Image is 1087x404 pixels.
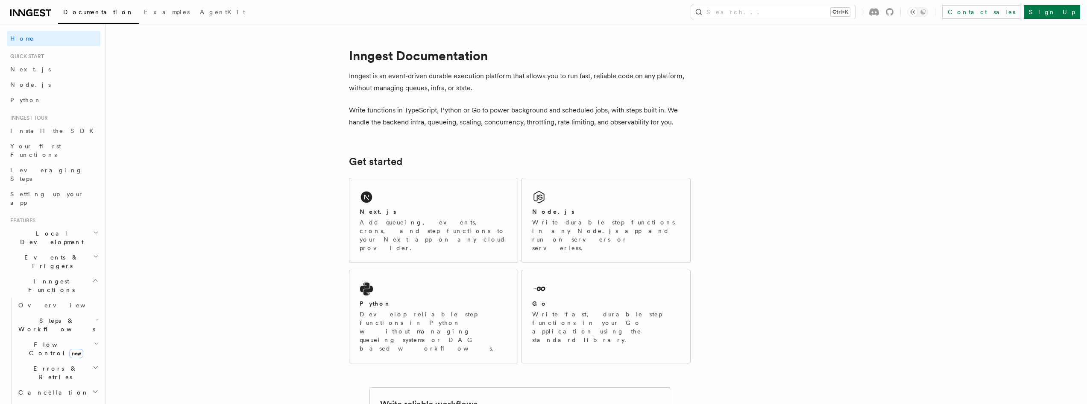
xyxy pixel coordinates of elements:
[691,5,855,19] button: Search...Ctrl+K
[58,3,139,24] a: Documentation
[69,349,83,358] span: new
[15,313,100,337] button: Steps & Workflows
[532,218,680,252] p: Write durable step functions in any Node.js app and run on servers or serverless.
[522,178,691,263] a: Node.jsWrite durable step functions in any Node.js app and run on servers or serverless.
[7,226,100,250] button: Local Development
[10,66,51,73] span: Next.js
[360,310,507,353] p: Develop reliable step functions in Python without managing queueing systems or DAG based workflows.
[10,167,82,182] span: Leveraging Steps
[942,5,1020,19] a: Contact sales
[15,361,100,385] button: Errors & Retries
[7,123,100,139] a: Install the SDK
[349,48,691,63] h1: Inngest Documentation
[63,9,134,15] span: Documentation
[10,143,61,158] span: Your first Functions
[908,7,928,17] button: Toggle dark mode
[349,104,691,128] p: Write functions in TypeScript, Python or Go to power background and scheduled jobs, with steps bu...
[349,178,518,263] a: Next.jsAdd queueing, events, crons, and step functions to your Next app on any cloud provider.
[349,270,518,363] a: PythonDevelop reliable step functions in Python without managing queueing systems or DAG based wo...
[360,207,396,216] h2: Next.js
[15,385,100,400] button: Cancellation
[7,162,100,186] a: Leveraging Steps
[200,9,245,15] span: AgentKit
[532,310,680,344] p: Write fast, durable step functions in your Go application using the standard library.
[1024,5,1080,19] a: Sign Up
[10,34,34,43] span: Home
[7,62,100,77] a: Next.js
[15,298,100,313] a: Overview
[15,340,94,357] span: Flow Control
[360,218,507,252] p: Add queueing, events, crons, and step functions to your Next app on any cloud provider.
[15,388,89,397] span: Cancellation
[7,31,100,46] a: Home
[831,8,850,16] kbd: Ctrl+K
[522,270,691,363] a: GoWrite fast, durable step functions in your Go application using the standard library.
[532,207,574,216] h2: Node.js
[15,316,95,333] span: Steps & Workflows
[10,127,99,134] span: Install the SDK
[7,115,48,121] span: Inngest tour
[7,53,44,60] span: Quick start
[349,156,402,168] a: Get started
[10,81,51,88] span: Node.js
[7,92,100,108] a: Python
[7,139,100,162] a: Your first Functions
[139,3,195,23] a: Examples
[10,191,84,206] span: Setting up your app
[144,9,190,15] span: Examples
[7,229,93,246] span: Local Development
[7,77,100,92] a: Node.js
[15,337,100,361] button: Flow Controlnew
[7,186,100,210] a: Setting up your app
[7,253,93,270] span: Events & Triggers
[18,302,106,309] span: Overview
[195,3,250,23] a: AgentKit
[532,299,548,308] h2: Go
[7,217,35,224] span: Features
[7,277,92,294] span: Inngest Functions
[360,299,391,308] h2: Python
[10,97,41,103] span: Python
[349,70,691,94] p: Inngest is an event-driven durable execution platform that allows you to run fast, reliable code ...
[7,274,100,298] button: Inngest Functions
[15,364,93,381] span: Errors & Retries
[7,250,100,274] button: Events & Triggers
